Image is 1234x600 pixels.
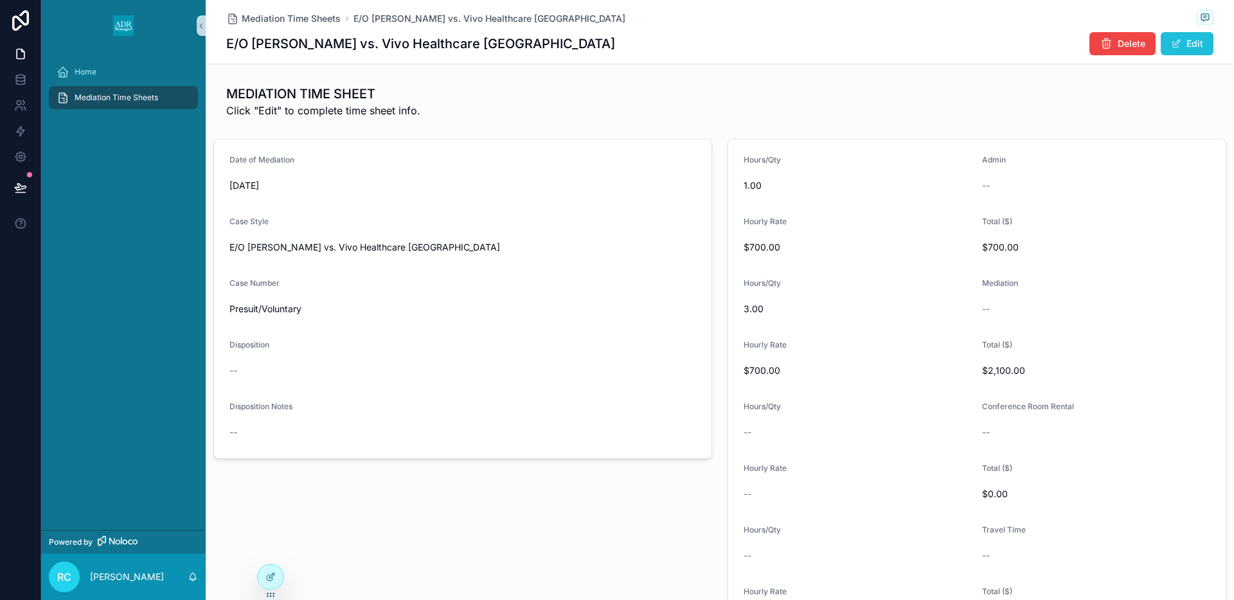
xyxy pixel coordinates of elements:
span: E/O [PERSON_NAME] vs. Vivo Healthcare [GEOGRAPHIC_DATA] [229,241,696,254]
span: Mediation [982,278,1018,288]
div: scrollable content [41,51,206,126]
span: Admin [982,155,1006,164]
span: Mediation Time Sheets [75,93,158,103]
p: [PERSON_NAME] [90,570,164,583]
button: Delete [1089,32,1156,55]
span: $2,100.00 [982,364,1210,377]
span: Hourly Rate [744,587,787,596]
span: $700.00 [982,241,1210,254]
span: Hourly Rate [744,340,787,349]
span: -- [744,549,751,562]
span: 1.00 [744,179,972,192]
span: -- [744,426,751,439]
img: App logo [113,15,134,36]
span: -- [229,364,237,377]
span: -- [229,426,237,439]
a: Mediation Time Sheets [49,86,198,109]
span: -- [982,179,990,192]
span: Disposition Notes [229,401,292,411]
a: Home [49,60,198,84]
span: Total ($) [982,463,1012,473]
span: Date of Mediation [229,155,294,164]
span: -- [982,426,990,439]
span: RC [57,569,71,585]
span: Total ($) [982,587,1012,596]
h1: E/O [PERSON_NAME] vs. Vivo Healthcare [GEOGRAPHIC_DATA] [226,35,615,53]
span: Powered by [49,537,93,547]
span: Case Number [229,278,280,288]
span: -- [982,303,990,315]
span: $700.00 [744,241,972,254]
a: Powered by [41,530,206,554]
span: Mediation Time Sheets [242,12,341,25]
span: Disposition [229,340,269,349]
span: Case Style [229,216,269,226]
span: Hours/Qty [744,401,781,411]
span: 3.00 [744,303,972,315]
span: [DATE] [229,179,696,192]
span: Hours/Qty [744,278,781,288]
span: Hourly Rate [744,463,787,473]
span: $700.00 [744,364,972,377]
span: Delete [1118,37,1145,50]
span: Hours/Qty [744,155,781,164]
a: E/O [PERSON_NAME] vs. Vivo Healthcare [GEOGRAPHIC_DATA] [353,12,625,25]
button: Edit [1161,32,1213,55]
span: -- [744,488,751,500]
span: Conference Room Rental [982,401,1074,411]
a: Mediation Time Sheets [226,12,341,25]
span: Presuit/Voluntary [229,303,696,315]
span: $0.00 [982,488,1210,500]
span: Hourly Rate [744,216,787,226]
h1: MEDIATION TIME SHEET [226,85,420,103]
span: Total ($) [982,340,1012,349]
span: Travel Time [982,525,1026,534]
span: Total ($) [982,216,1012,226]
span: Hours/Qty [744,525,781,534]
span: -- [982,549,990,562]
span: Click "Edit" to complete time sheet info. [226,103,420,118]
span: Home [75,67,96,77]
